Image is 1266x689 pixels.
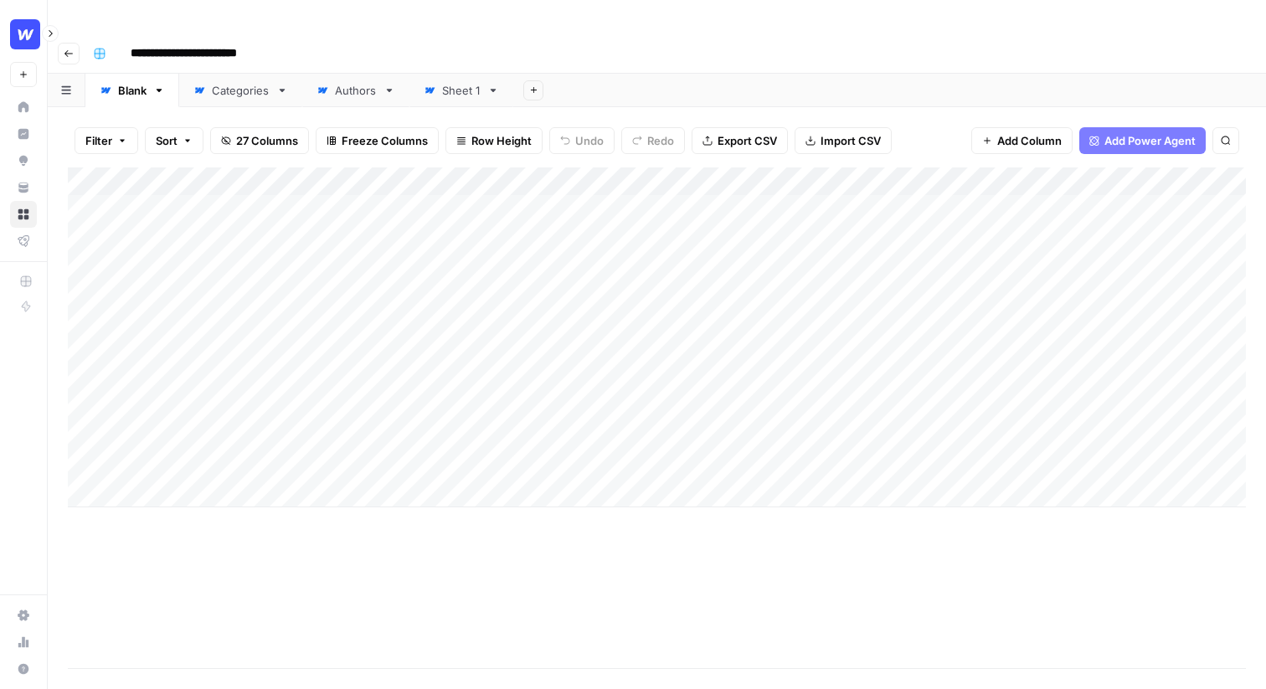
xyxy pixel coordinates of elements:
[795,127,892,154] button: Import CSV
[10,94,37,121] a: Home
[692,127,788,154] button: Export CSV
[10,602,37,629] a: Settings
[1104,132,1196,149] span: Add Power Agent
[1079,127,1206,154] button: Add Power Agent
[118,82,147,99] div: Blank
[145,127,203,154] button: Sort
[997,132,1062,149] span: Add Column
[10,656,37,682] button: Help + Support
[10,228,37,255] a: Flightpath
[10,174,37,201] a: Your Data
[718,132,777,149] span: Export CSV
[409,74,513,107] a: Sheet 1
[10,629,37,656] a: Usage
[971,127,1073,154] button: Add Column
[316,127,439,154] button: Freeze Columns
[236,132,298,149] span: 27 Columns
[85,132,112,149] span: Filter
[75,127,138,154] button: Filter
[302,74,409,107] a: Authors
[621,127,685,154] button: Redo
[471,132,532,149] span: Row Height
[212,82,270,99] div: Categories
[821,132,881,149] span: Import CSV
[210,127,309,154] button: 27 Columns
[10,121,37,147] a: Insights
[10,13,37,55] button: Workspace: Webflow
[445,127,543,154] button: Row Height
[179,74,302,107] a: Categories
[10,147,37,174] a: Opportunities
[647,132,674,149] span: Redo
[10,19,40,49] img: Webflow Logo
[442,82,481,99] div: Sheet 1
[85,74,179,107] a: Blank
[575,132,604,149] span: Undo
[156,132,178,149] span: Sort
[549,127,615,154] button: Undo
[10,201,37,228] a: Browse
[335,82,377,99] div: Authors
[342,132,428,149] span: Freeze Columns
